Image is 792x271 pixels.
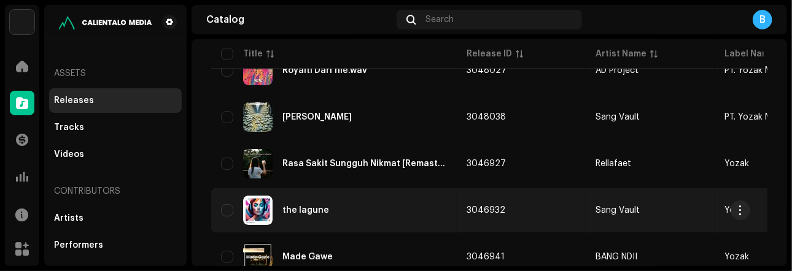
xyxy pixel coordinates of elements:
[49,88,182,113] re-m-nav-item: Releases
[54,240,103,250] div: Performers
[49,206,182,231] re-m-nav-item: Artists
[596,66,639,75] div: AD Project
[596,159,705,168] span: Rellafaet
[49,142,182,167] re-m-nav-item: Videos
[724,253,749,261] span: Yozak
[54,213,83,223] div: Artists
[49,59,182,88] re-a-nav-header: Assets
[243,48,263,60] div: Title
[596,253,637,261] div: BANG NDII
[467,66,507,75] span: 3048027
[596,206,640,215] div: Sang Vault
[54,150,84,159] div: Videos
[596,253,705,261] span: BANG NDII
[724,159,749,168] span: Yozak
[282,206,329,215] div: the lagune
[282,253,333,261] div: Made Gawe
[467,48,512,60] div: Release ID
[243,56,273,85] img: 3e7d0f76-3f47-46e8-8071-a3964ebb60a1
[596,206,705,215] span: Sang Vault
[49,233,182,258] re-m-nav-item: Performers
[425,15,454,25] span: Search
[467,159,506,168] span: 3046927
[724,206,749,215] span: Yozak
[49,177,182,206] re-a-nav-header: Contributors
[596,48,646,60] div: Artist Name
[596,66,705,75] span: AD Project
[467,113,506,121] span: 3048038
[282,66,367,75] div: Royalti Dari file.wav
[206,15,392,25] div: Catalog
[54,123,84,132] div: Tracks
[54,96,94,105] div: Releases
[596,113,640,121] div: Sang Vault
[467,206,505,215] span: 3046932
[753,10,772,29] div: B
[282,113,352,121] div: Lorong Kehidupan
[243,149,273,178] img: 82756cc7-8e0e-4a02-874a-a3365fae7226
[596,159,631,168] div: Rellafaet
[10,10,34,34] img: 4d5a508c-c80f-4d99-b7fb-82554657661d
[54,15,157,29] img: 7febf078-6aff-4fe0-b3ac-5fa913fd5324
[282,159,447,168] div: Rasa Sakit Sungguh Nikmat [Remastered]
[596,113,705,121] span: Sang Vault
[724,48,775,60] div: Label Name
[467,253,505,261] span: 3046941
[243,102,273,132] img: c47031fd-0c46-469e-9c0e-58318eb661db
[49,115,182,140] re-m-nav-item: Tracks
[243,196,273,225] img: aad57957-b0cc-4c6d-b24e-db1fcb1e1d81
